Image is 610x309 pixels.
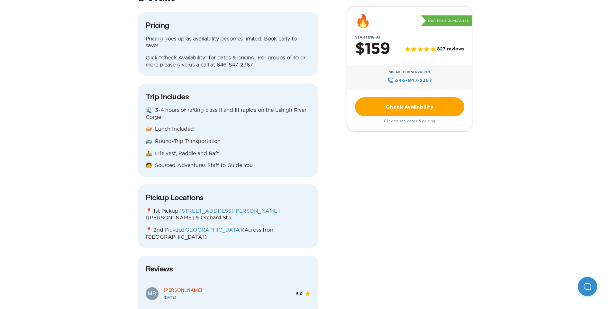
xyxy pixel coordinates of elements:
[355,41,390,57] h2: $159
[389,70,430,74] span: Speak to Reservation
[421,15,472,26] p: Best Price Guarantee
[146,150,310,157] p: 🚣 Life vest, Paddle and Raft
[146,126,310,133] p: 🥪 Lunch Included
[146,91,310,102] h3: Trip Includes
[384,119,435,123] span: Click to see dates & pricing
[146,207,310,221] p: 📍 1st Pickup: ([PERSON_NAME] & Orchard St.)
[164,296,176,299] span: [DATE]
[296,292,303,296] span: 5.0
[347,35,389,40] span: Starting at
[578,277,597,296] iframe: Help Scout Beacon - Open
[146,287,159,300] div: MB
[355,14,371,27] div: 🔥
[146,226,310,240] p: 📍 2nd Pickup: (Across from [GEOGRAPHIC_DATA])
[437,47,464,52] span: 827 reviews
[146,162,310,169] p: 🧑 Sourced Adventures Staff to Guide You
[179,208,279,214] a: [STREET_ADDRESS][PERSON_NAME]
[146,107,310,120] p: 🌊 3-4 hours of rafting class II and III rapids on the Lehigh River Gorge
[146,138,310,145] p: 🚌 Round-Trip Transportation
[183,227,242,233] a: [GEOGRAPHIC_DATA]
[146,35,310,49] p: Pricing goes up as availability becomes limited. Book early to save!
[355,97,464,116] a: Check Availability
[387,77,432,84] a: 646‍-847‍-2367
[146,54,310,68] p: Click “Check Availability” for dates & pricing. For groups of 10 or more please give us a call at...
[164,287,203,293] span: [PERSON_NAME]
[395,77,432,84] span: 646‍-847‍-2367
[146,263,310,274] h3: Reviews
[146,192,310,202] h3: Pickup Locations
[146,20,310,30] h3: Pricing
